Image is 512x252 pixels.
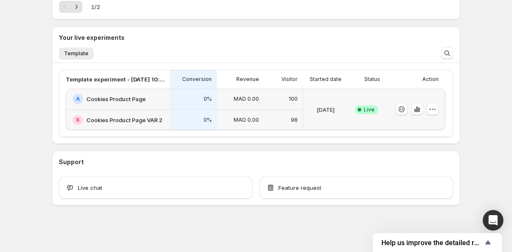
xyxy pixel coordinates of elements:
span: Template [64,50,88,57]
span: Feature request [278,183,321,192]
span: 1 / 2 [91,3,100,11]
p: MAD 0.00 [234,117,259,123]
p: 0% [204,96,212,102]
p: 98 [291,117,298,123]
p: Status [364,76,380,83]
p: MAD 0.00 [234,96,259,102]
span: Live chat [78,183,102,192]
div: Open Intercom Messenger [483,210,503,231]
p: Conversion [182,76,212,83]
p: Template experiment - [DATE] 10:02:55 [66,75,165,84]
button: Search and filter results [441,47,453,59]
button: Show survey - Help us improve the detailed report for A/B campaigns [381,237,493,248]
p: 0% [204,117,212,123]
h3: Your live experiments [59,33,125,42]
button: Next [70,1,82,13]
span: Help us improve the detailed report for A/B campaigns [381,239,483,247]
span: Live [364,106,375,113]
nav: Pagination [59,1,82,13]
p: 100 [289,96,298,102]
p: [DATE] [317,105,335,114]
h3: Support [59,158,84,166]
p: Started date [310,76,341,83]
p: Action [422,76,439,83]
h2: A [76,96,80,102]
h2: Cookies Product Page VAR 2 [86,116,162,124]
p: Visitor [281,76,298,83]
p: Revenue [236,76,259,83]
h2: Cookies Product Page [86,95,146,103]
h2: B [76,117,79,123]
